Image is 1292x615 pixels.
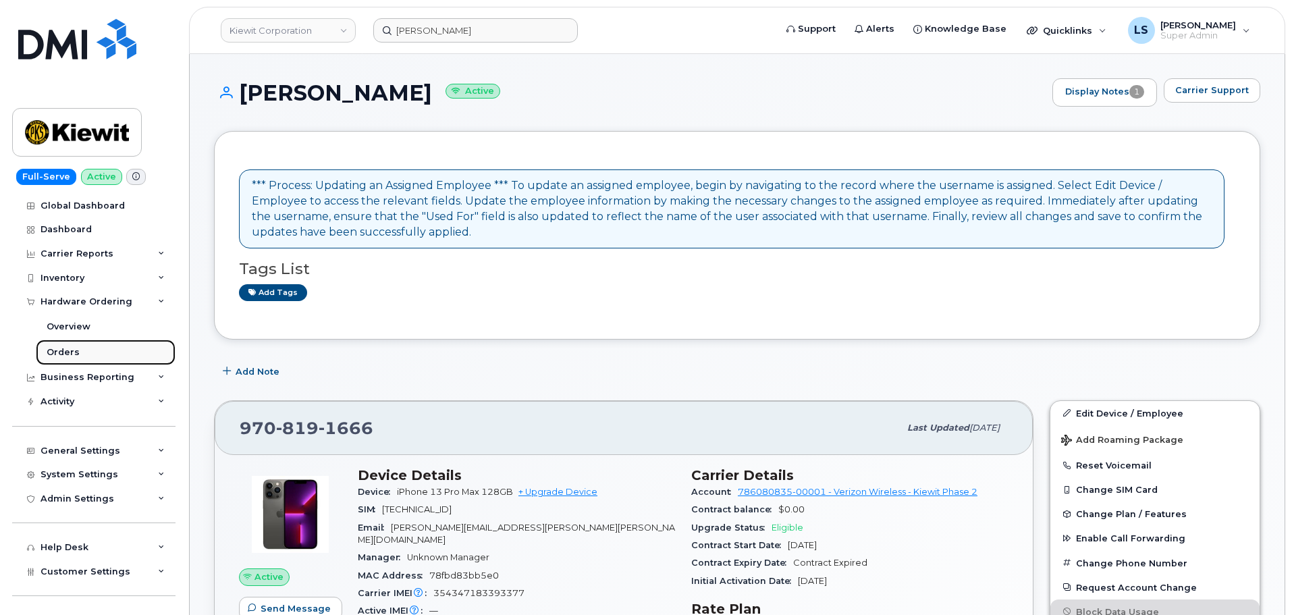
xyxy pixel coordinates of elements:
[397,487,513,497] span: iPhone 13 Pro Max 128GB
[446,84,500,99] small: Active
[798,576,827,586] span: [DATE]
[319,418,373,438] span: 1666
[1061,435,1183,448] span: Add Roaming Package
[214,81,1046,105] h1: [PERSON_NAME]
[518,487,597,497] a: + Upgrade Device
[429,570,499,581] span: 78fbd83bb5e0
[358,570,429,581] span: MAC Address
[1175,84,1249,97] span: Carrier Support
[236,365,279,378] span: Add Note
[358,487,397,497] span: Device
[788,540,817,550] span: [DATE]
[239,284,307,301] a: Add tags
[1050,526,1260,550] button: Enable Call Forwarding
[240,418,373,438] span: 970
[214,360,291,384] button: Add Note
[252,178,1212,240] div: *** Process: Updating an Assigned Employee *** To update an assigned employee, begin by navigatin...
[276,418,319,438] span: 819
[358,504,382,514] span: SIM
[261,602,331,615] span: Send Message
[358,523,675,545] span: [PERSON_NAME][EMAIL_ADDRESS][PERSON_NAME][PERSON_NAME][DOMAIN_NAME]
[691,467,1008,483] h3: Carrier Details
[691,558,793,568] span: Contract Expiry Date
[1050,425,1260,453] button: Add Roaming Package
[1050,551,1260,575] button: Change Phone Number
[691,487,738,497] span: Account
[778,504,805,514] span: $0.00
[433,588,524,598] span: 354347183393377
[382,504,452,514] span: [TECHNICAL_ID]
[1076,533,1185,543] span: Enable Call Forwarding
[1050,575,1260,599] button: Request Account Change
[358,552,407,562] span: Manager
[250,474,331,555] img: image20231002-3703462-oworib.jpeg
[1050,453,1260,477] button: Reset Voicemail
[1076,509,1187,519] span: Change Plan / Features
[1050,502,1260,526] button: Change Plan / Features
[358,467,675,483] h3: Device Details
[772,523,803,533] span: Eligible
[358,523,391,533] span: Email
[1129,85,1144,99] span: 1
[793,558,867,568] span: Contract Expired
[254,570,284,583] span: Active
[969,423,1000,433] span: [DATE]
[738,487,977,497] a: 786080835-00001 - Verizon Wireless - Kiewit Phase 2
[1164,78,1260,103] button: Carrier Support
[1050,477,1260,502] button: Change SIM Card
[1233,556,1282,605] iframe: Messenger Launcher
[691,504,778,514] span: Contract balance
[358,588,433,598] span: Carrier IMEI
[1052,78,1157,107] a: Display Notes1
[1050,401,1260,425] a: Edit Device / Employee
[691,523,772,533] span: Upgrade Status
[691,540,788,550] span: Contract Start Date
[691,576,798,586] span: Initial Activation Date
[407,552,489,562] span: Unknown Manager
[239,261,1235,277] h3: Tags List
[907,423,969,433] span: Last updated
